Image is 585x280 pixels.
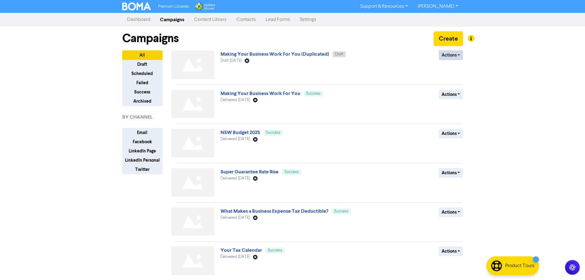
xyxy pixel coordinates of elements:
img: Not found [171,50,214,79]
a: Making Your Business Work For You (Duplicated) [220,51,329,57]
button: All [122,50,162,60]
button: Create [434,31,463,46]
img: Not found [171,168,214,197]
a: NSW Budget 2025 [220,129,260,136]
img: Not found [171,246,214,275]
a: Content Library [189,14,232,26]
a: Your Tax Calendar [220,247,262,253]
button: LinkedIn Personal [122,156,162,165]
span: Draft [335,52,343,56]
button: LinkedIn Page [122,146,162,156]
button: Actions [439,207,463,217]
span: Delivered [DATE] [220,216,250,220]
button: Actions [439,168,463,178]
span: Success [284,170,299,174]
span: Draft [DATE] [220,59,241,63]
span: Success [268,248,282,252]
a: [PERSON_NAME] [413,2,463,11]
span: Delivered [DATE] [220,98,250,102]
a: Campaigns [155,14,189,26]
button: Success [122,87,162,97]
a: Support & Resources [355,2,413,11]
h1: Campaigns [122,31,179,45]
button: Draft [122,60,162,69]
a: What Makes a Business Expense Tax Deductible? [220,208,328,214]
a: Lead Forms [261,14,295,26]
button: Actions [439,129,463,138]
span: Success [266,131,280,135]
span: Success [306,92,321,96]
span: BY CHANNEL [122,113,153,121]
button: Facebook [122,137,162,147]
iframe: Chat Widget [554,250,585,280]
a: Settings [295,14,321,26]
span: Delivered [DATE] [220,255,250,259]
img: Not found [171,207,214,236]
img: Wolters Kluwer [194,2,215,10]
button: Actions [439,90,463,99]
a: Super Guarantee Rate Rise [220,169,279,175]
button: Scheduled [122,69,162,78]
img: BOMA Logo [122,2,151,10]
button: Actions [439,246,463,256]
span: Success [334,209,349,213]
span: Delivered [DATE] [220,176,250,180]
a: Making Your Business Work For You [220,90,300,97]
img: Not found [171,129,214,157]
a: Dashboard [122,14,155,26]
button: Actions [439,50,463,60]
button: Failed [122,78,162,88]
button: Archived [122,97,162,106]
span: Premium Libraries: [158,5,189,9]
button: Email [122,128,162,137]
img: Not found [171,90,214,118]
a: Contacts [232,14,261,26]
button: Twitter [122,165,162,174]
span: Delivered [DATE] [220,137,250,141]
